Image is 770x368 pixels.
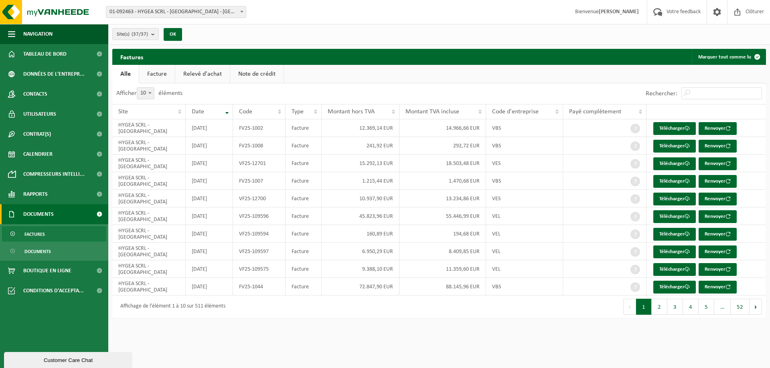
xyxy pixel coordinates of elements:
[233,155,285,172] td: VF25-12701
[486,278,563,296] td: VBS
[186,119,233,137] td: [DATE]
[23,184,48,204] span: Rapports
[653,281,696,294] a: Télécharger
[692,49,765,65] button: Marquer tout comme lu
[405,109,459,115] span: Montant TVA incluse
[328,109,375,115] span: Montant hors TVA
[653,210,696,223] a: Télécharger
[623,299,636,315] button: Previous
[112,28,159,40] button: Site(s)(37/37)
[286,278,322,296] td: Facture
[286,155,322,172] td: Facture
[112,207,186,225] td: HYGEA SCRL - [GEOGRAPHIC_DATA]
[112,119,186,137] td: HYGEA SCRL - [GEOGRAPHIC_DATA]
[399,278,486,296] td: 88.145,96 EUR
[286,207,322,225] td: Facture
[292,109,304,115] span: Type
[322,137,400,155] td: 241,92 EUR
[186,207,233,225] td: [DATE]
[667,299,683,315] button: 3
[652,299,667,315] button: 2
[569,109,621,115] span: Payé complètement
[112,172,186,190] td: HYGEA SCRL - [GEOGRAPHIC_DATA]
[116,90,182,97] label: Afficher éléments
[4,350,134,368] iframe: chat widget
[322,243,400,260] td: 6.950,29 EUR
[399,137,486,155] td: 292,72 EUR
[653,175,696,188] a: Télécharger
[699,210,737,223] button: Renvoyer
[23,64,85,84] span: Données de l'entrepr...
[186,225,233,243] td: [DATE]
[286,260,322,278] td: Facture
[230,65,284,83] a: Note de crédit
[137,88,154,99] span: 10
[23,24,53,44] span: Navigation
[175,65,230,83] a: Relevé d'achat
[699,175,737,188] button: Renvoyer
[106,6,246,18] span: 01-092463 - HYGEA SCRL - HAVRE - HAVRÉ
[186,260,233,278] td: [DATE]
[646,90,677,97] label: Rechercher:
[653,245,696,258] a: Télécharger
[653,157,696,170] a: Télécharger
[731,299,750,315] button: 52
[653,193,696,205] a: Télécharger
[699,193,737,205] button: Renvoyer
[23,204,54,224] span: Documents
[112,278,186,296] td: HYGEA SCRL - [GEOGRAPHIC_DATA]
[486,243,563,260] td: VEL
[112,49,151,64] h2: Factures
[132,32,148,37] count: (37/37)
[23,124,51,144] span: Contrat(s)
[186,137,233,155] td: [DATE]
[112,65,139,83] a: Alle
[164,28,182,41] button: OK
[112,243,186,260] td: HYGEA SCRL - [GEOGRAPHIC_DATA]
[186,190,233,207] td: [DATE]
[286,190,322,207] td: Facture
[399,172,486,190] td: 1.470,68 EUR
[399,190,486,207] td: 13.234,86 EUR
[233,225,285,243] td: VF25-109594
[23,84,47,104] span: Contacts
[322,155,400,172] td: 15.292,13 EUR
[486,172,563,190] td: VBS
[112,155,186,172] td: HYGEA SCRL - [GEOGRAPHIC_DATA]
[286,243,322,260] td: Facture
[139,65,175,83] a: Facture
[399,119,486,137] td: 14.966,66 EUR
[699,245,737,258] button: Renvoyer
[653,140,696,153] a: Télécharger
[286,225,322,243] td: Facture
[186,278,233,296] td: [DATE]
[322,207,400,225] td: 45.823,96 EUR
[750,299,762,315] button: Next
[599,9,639,15] strong: [PERSON_NAME]
[233,172,285,190] td: FV25-1007
[23,44,67,64] span: Tableau de bord
[239,109,252,115] span: Code
[714,299,731,315] span: …
[116,300,225,314] div: Affichage de l'élément 1 à 10 sur 511 éléments
[399,225,486,243] td: 194,68 EUR
[399,243,486,260] td: 8.409,85 EUR
[653,263,696,276] a: Télécharger
[286,119,322,137] td: Facture
[112,225,186,243] td: HYGEA SCRL - [GEOGRAPHIC_DATA]
[699,263,737,276] button: Renvoyer
[399,207,486,225] td: 55.446,99 EUR
[137,87,154,99] span: 10
[699,281,737,294] button: Renvoyer
[399,155,486,172] td: 18.503,48 EUR
[699,157,737,170] button: Renvoyer
[486,207,563,225] td: VEL
[23,261,71,281] span: Boutique en ligne
[186,243,233,260] td: [DATE]
[492,109,539,115] span: Code d'entreprise
[192,109,204,115] span: Date
[112,190,186,207] td: HYGEA SCRL - [GEOGRAPHIC_DATA]
[322,119,400,137] td: 12.369,14 EUR
[653,228,696,241] a: Télécharger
